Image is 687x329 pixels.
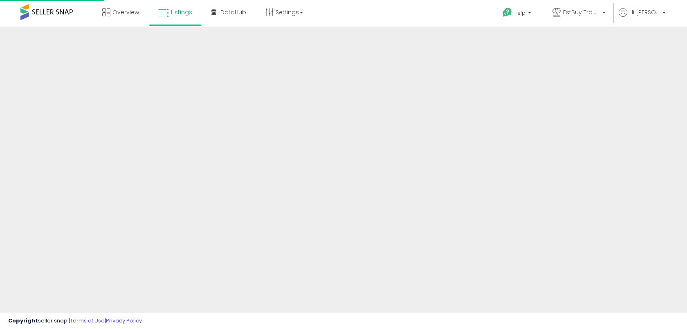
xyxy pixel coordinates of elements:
[171,8,192,16] span: Listings
[8,317,38,325] strong: Copyright
[70,317,105,325] a: Terms of Use
[496,1,539,27] a: Help
[8,317,142,325] div: seller snap | |
[629,8,660,16] span: Hi [PERSON_NAME]
[106,317,142,325] a: Privacy Policy
[502,7,512,18] i: Get Help
[220,8,246,16] span: DataHub
[514,9,525,16] span: Help
[619,8,666,27] a: Hi [PERSON_NAME]
[112,8,139,16] span: Overview
[563,8,600,16] span: EstBuy Trading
